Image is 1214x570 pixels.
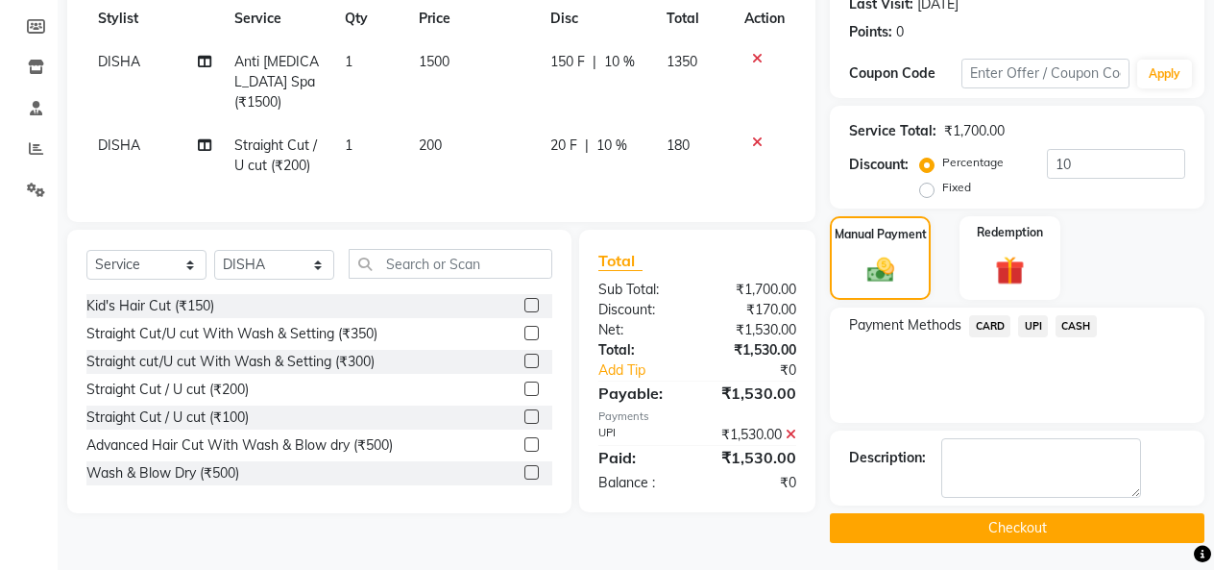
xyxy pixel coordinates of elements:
div: Balance : [584,473,697,493]
span: Total [598,251,643,271]
span: 1350 [667,53,697,70]
div: Wash & Blow Dry (₹500) [86,463,239,483]
span: UPI [1018,315,1048,337]
div: Straight cut/U cut With Wash & Setting (₹300) [86,352,375,372]
button: Apply [1137,60,1192,88]
span: | [593,52,596,72]
span: 20 F [550,136,577,156]
div: ₹1,530.00 [697,382,811,405]
span: DISHA [98,136,140,154]
div: ₹0 [716,360,812,381]
div: Points: [849,22,892,42]
div: Straight Cut / U cut (₹100) [86,408,249,428]
div: Service Total: [849,121,936,141]
div: Advanced Hair Cut With Wash & Blow dry (₹500) [86,435,393,456]
div: ₹170.00 [697,300,811,320]
span: Anti [MEDICAL_DATA] Spa (₹1500) [234,53,319,111]
span: | [585,136,589,156]
label: Manual Payment [835,226,927,243]
span: CARD [969,315,1010,337]
img: _cash.svg [859,255,903,285]
label: Redemption [977,224,1043,241]
span: DISHA [98,53,140,70]
span: Straight Cut / U cut (₹200) [234,136,317,174]
div: ₹0 [697,473,811,493]
img: _gift.svg [986,253,1033,288]
div: Straight Cut/U cut With Wash & Setting (₹350) [86,324,377,344]
label: Fixed [942,179,971,196]
span: Payment Methods [849,315,961,335]
div: ₹1,530.00 [697,425,811,445]
span: 200 [419,136,442,154]
span: 10 % [596,136,627,156]
div: Net: [584,320,697,340]
span: 1 [345,53,352,70]
div: Coupon Code [849,63,961,84]
button: Checkout [830,513,1204,543]
div: Description: [849,448,926,468]
span: 180 [667,136,690,154]
input: Search or Scan [349,249,552,279]
div: Sub Total: [584,280,697,300]
label: Percentage [942,154,1004,171]
div: ₹1,530.00 [697,340,811,360]
div: Kid's Hair Cut (₹150) [86,296,214,316]
span: CASH [1056,315,1097,337]
div: ₹1,700.00 [697,280,811,300]
div: Discount: [584,300,697,320]
div: Discount: [849,155,909,175]
div: Payable: [584,382,697,405]
div: UPI [584,425,697,445]
div: 0 [896,22,904,42]
div: ₹1,530.00 [697,446,811,469]
span: 10 % [604,52,635,72]
span: 150 F [550,52,585,72]
div: ₹1,700.00 [944,121,1005,141]
div: Payments [598,409,797,425]
span: 1500 [419,53,449,70]
div: Straight Cut / U cut (₹200) [86,380,249,400]
input: Enter Offer / Coupon Code [961,59,1129,88]
div: ₹1,530.00 [697,320,811,340]
div: Total: [584,340,697,360]
div: Paid: [584,446,697,469]
a: Add Tip [584,360,716,381]
span: 1 [345,136,352,154]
